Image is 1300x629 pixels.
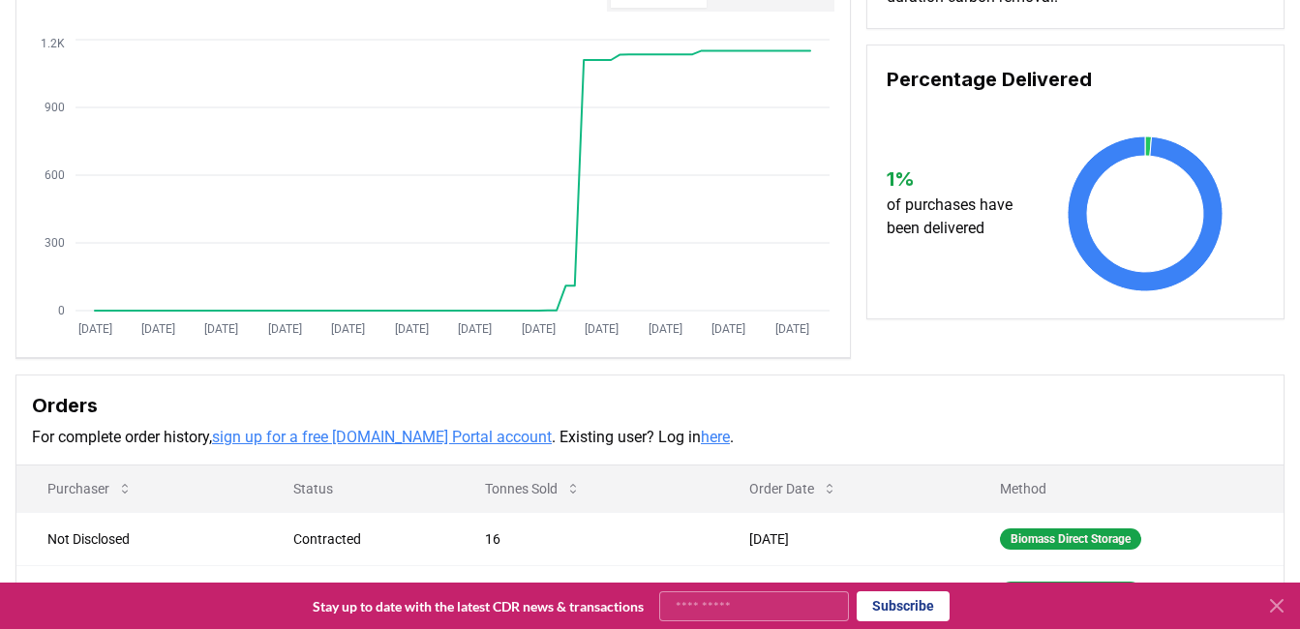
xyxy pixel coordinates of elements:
button: Tonnes Sold [469,469,596,508]
td: 1 [454,565,718,618]
tspan: [DATE] [649,322,682,336]
tspan: [DATE] [331,322,365,336]
tspan: 1.2K [41,37,65,50]
tspan: [DATE] [78,322,112,336]
div: Contracted [293,529,438,549]
tspan: [DATE] [585,322,619,336]
tspan: [DATE] [522,322,556,336]
p: of purchases have been delivered [887,194,1029,240]
tspan: [DATE] [204,322,238,336]
h3: Orders [32,391,1268,420]
tspan: [DATE] [458,322,492,336]
tspan: [DATE] [395,322,429,336]
h3: Percentage Delivered [887,65,1264,94]
a: here [701,428,730,446]
tspan: 900 [45,101,65,114]
tspan: 600 [45,168,65,182]
p: Status [278,479,438,498]
a: sign up for a free [DOMAIN_NAME] Portal account [212,428,552,446]
p: For complete order history, . Existing user? Log in . [32,426,1268,449]
tspan: [DATE] [141,322,175,336]
button: Purchaser [32,469,148,508]
tspan: [DATE] [268,322,302,336]
tspan: 0 [58,304,65,317]
td: [DATE] [718,565,969,618]
h3: 1 % [887,165,1029,194]
td: Not Disclosed [16,565,262,618]
td: Not Disclosed [16,512,262,565]
div: Biomass Direct Storage [1000,582,1141,603]
tspan: [DATE] [775,322,809,336]
div: Biomass Direct Storage [1000,528,1141,550]
p: Method [984,479,1268,498]
tspan: [DATE] [711,322,745,336]
td: 16 [454,512,718,565]
button: Order Date [734,469,853,508]
tspan: 300 [45,236,65,250]
td: [DATE] [718,512,969,565]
